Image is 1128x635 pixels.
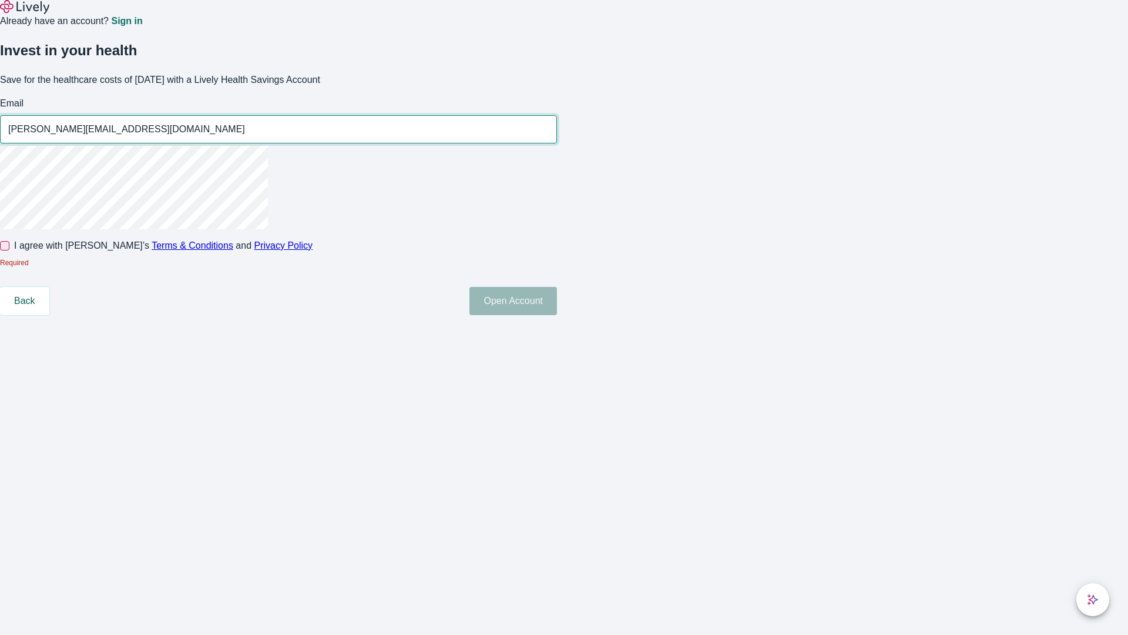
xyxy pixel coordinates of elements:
a: Sign in [111,16,142,26]
span: I agree with [PERSON_NAME]’s and [14,239,313,253]
a: Terms & Conditions [152,240,233,250]
button: chat [1076,583,1109,616]
a: Privacy Policy [254,240,313,250]
svg: Lively AI Assistant [1087,594,1099,606]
